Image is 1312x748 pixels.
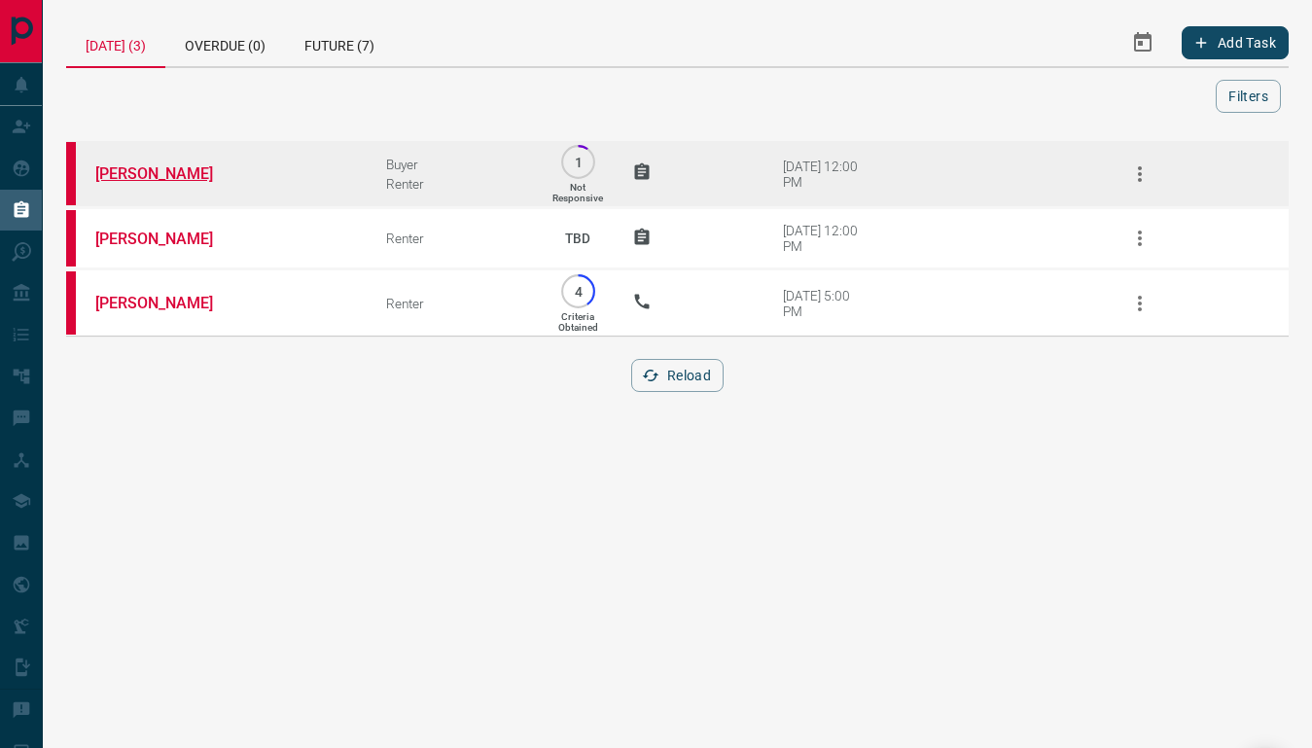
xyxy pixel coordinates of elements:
[1182,26,1289,59] button: Add Task
[95,164,241,183] a: [PERSON_NAME]
[571,284,585,299] p: 4
[95,230,241,248] a: [PERSON_NAME]
[783,288,866,319] div: [DATE] 5:00 PM
[386,296,524,311] div: Renter
[552,182,603,203] p: Not Responsive
[285,19,394,66] div: Future (7)
[66,210,76,267] div: property.ca
[558,311,598,333] p: Criteria Obtained
[386,176,524,192] div: Renter
[165,19,285,66] div: Overdue (0)
[571,155,585,169] p: 1
[95,294,241,312] a: [PERSON_NAME]
[66,142,76,205] div: property.ca
[552,212,603,265] p: TBD
[386,157,524,172] div: Buyer
[1216,80,1281,113] button: Filters
[1119,19,1166,66] button: Select Date Range
[386,231,524,246] div: Renter
[66,271,76,335] div: property.ca
[66,19,165,68] div: [DATE] (3)
[631,359,724,392] button: Reload
[783,159,866,190] div: [DATE] 12:00 PM
[783,223,866,254] div: [DATE] 12:00 PM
